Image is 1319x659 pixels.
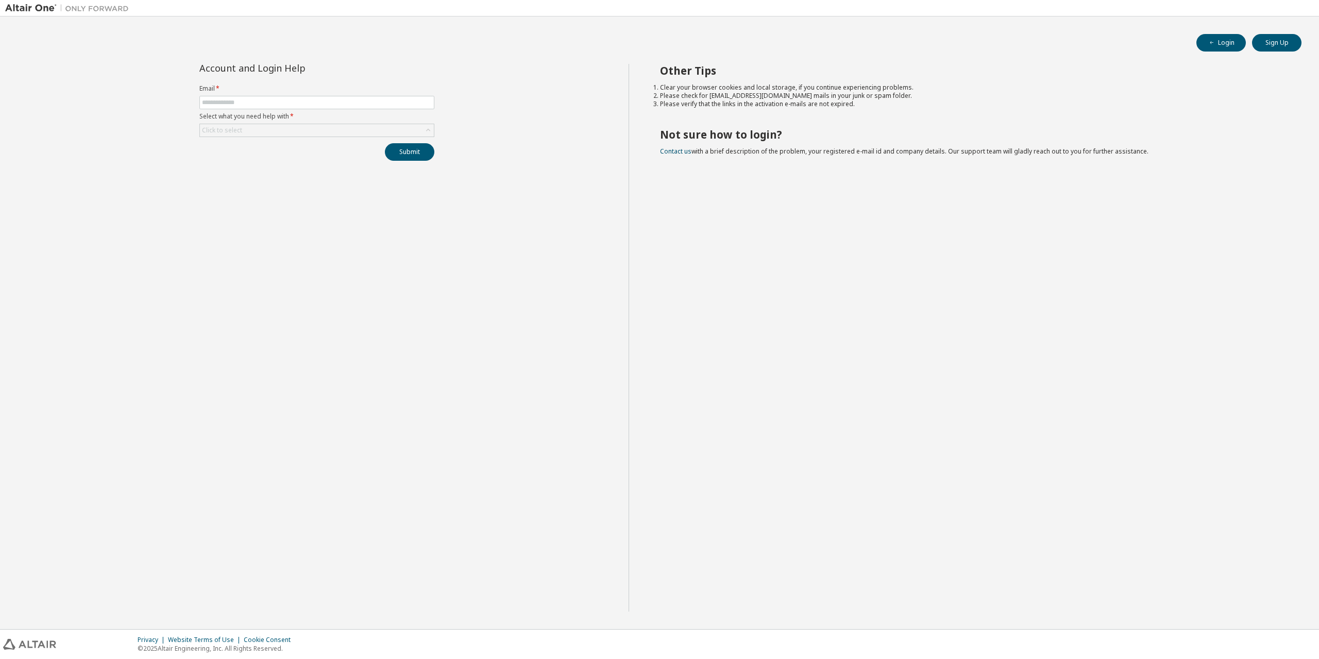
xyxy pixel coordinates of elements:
img: altair_logo.svg [3,639,56,650]
div: Account and Login Help [199,64,387,72]
label: Select what you need help with [199,112,434,121]
li: Please verify that the links in the activation e-mails are not expired. [660,100,1283,108]
h2: Other Tips [660,64,1283,77]
button: Sign Up [1252,34,1301,52]
p: © 2025 Altair Engineering, Inc. All Rights Reserved. [138,644,297,653]
span: with a brief description of the problem, your registered e-mail id and company details. Our suppo... [660,147,1148,156]
div: Website Terms of Use [168,636,244,644]
li: Clear your browser cookies and local storage, if you continue experiencing problems. [660,83,1283,92]
div: Cookie Consent [244,636,297,644]
div: Privacy [138,636,168,644]
label: Email [199,85,434,93]
img: Altair One [5,3,134,13]
div: Click to select [202,126,242,134]
div: Click to select [200,124,434,137]
li: Please check for [EMAIL_ADDRESS][DOMAIN_NAME] mails in your junk or spam folder. [660,92,1283,100]
button: Login [1196,34,1246,52]
a: Contact us [660,147,691,156]
button: Submit [385,143,434,161]
h2: Not sure how to login? [660,128,1283,141]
